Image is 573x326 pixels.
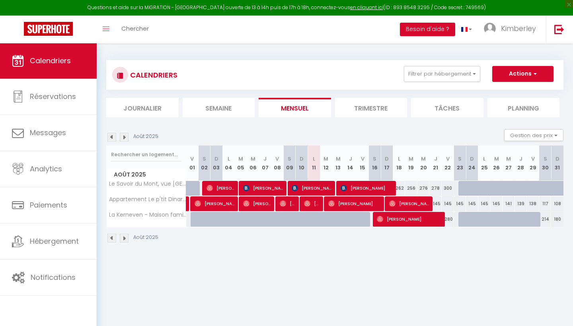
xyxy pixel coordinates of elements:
[381,146,393,181] th: 17
[247,146,259,181] th: 06
[551,212,563,227] div: 180
[503,146,515,181] th: 27
[519,155,522,163] abbr: J
[506,155,511,163] abbr: M
[115,16,155,43] a: Chercher
[332,146,345,181] th: 13
[393,181,405,196] div: 262
[446,155,450,163] abbr: V
[458,155,462,163] abbr: S
[308,146,320,181] th: 11
[243,180,284,196] span: [PERSON_NAME]
[494,155,499,163] abbr: M
[133,133,158,140] p: Août 2025
[207,180,235,196] span: [PERSON_NAME]
[259,98,331,117] li: Mensuel
[300,155,304,163] abbr: D
[429,181,442,196] div: 278
[186,146,199,181] th: 01
[30,164,62,174] span: Analytics
[442,196,454,211] div: 145
[470,155,474,163] abbr: D
[271,146,284,181] th: 08
[515,196,527,211] div: 139
[243,196,272,211] span: [PERSON_NAME]
[405,181,417,196] div: 256
[328,196,382,211] span: [PERSON_NAME]
[409,155,413,163] abbr: M
[554,24,564,34] img: logout
[238,155,243,163] abbr: M
[349,155,352,163] abbr: J
[24,22,73,36] img: Super Booking
[106,98,179,117] li: Journalier
[108,181,187,187] span: Le Savoir du Mont, vue [GEOGRAPHIC_DATA]
[320,146,332,181] th: 12
[336,155,341,163] abbr: M
[30,128,66,138] span: Messages
[555,155,559,163] abbr: D
[210,146,223,181] th: 03
[527,146,539,181] th: 29
[373,155,376,163] abbr: S
[183,98,255,117] li: Semaine
[417,181,430,196] div: 276
[341,180,394,196] span: [PERSON_NAME]
[30,91,76,101] span: Réservations
[454,146,466,181] th: 23
[108,196,187,202] span: Appartement Le p'tit Dinardais, Centre-ville
[405,146,417,181] th: 19
[398,155,400,163] abbr: L
[30,200,67,210] span: Paiements
[368,146,381,181] th: 16
[478,196,491,211] div: 145
[292,180,333,196] span: [PERSON_NAME]
[133,234,158,241] p: Août 2025
[483,155,485,163] abbr: L
[111,147,181,162] input: Rechercher un logement...
[385,155,389,163] abbr: D
[454,196,466,211] div: 145
[503,196,515,211] div: 141
[490,146,503,181] th: 26
[442,212,454,227] div: 280
[404,66,480,82] button: Filtrer par hébergement
[313,155,315,163] abbr: L
[429,146,442,181] th: 21
[527,196,539,211] div: 138
[442,181,454,196] div: 300
[389,196,430,211] span: [PERSON_NAME]
[531,155,535,163] abbr: V
[434,155,437,163] abbr: J
[251,155,255,163] abbr: M
[400,23,455,36] button: Besoin d'aide ?
[551,196,563,211] div: 108
[203,155,206,163] abbr: S
[280,196,296,211] span: [PERSON_NAME]
[377,212,442,227] span: [PERSON_NAME]
[466,146,478,181] th: 24
[198,146,210,181] th: 02
[31,272,76,282] span: Notifications
[344,146,357,181] th: 14
[335,98,407,117] li: Trimestre
[501,23,536,33] span: Kimberley
[466,196,478,211] div: 145
[515,146,527,181] th: 28
[417,146,430,181] th: 20
[551,146,563,181] th: 31
[107,169,186,180] span: Août 2025
[190,155,194,163] abbr: V
[539,196,552,211] div: 117
[30,56,71,66] span: Calendriers
[492,66,554,82] button: Actions
[411,98,483,117] li: Tâches
[350,4,383,11] a: en cliquant ici
[324,155,328,163] abbr: M
[478,146,491,181] th: 25
[228,155,230,163] abbr: L
[275,155,279,163] abbr: V
[304,196,320,211] span: [PERSON_NAME]
[442,146,454,181] th: 22
[490,196,503,211] div: 145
